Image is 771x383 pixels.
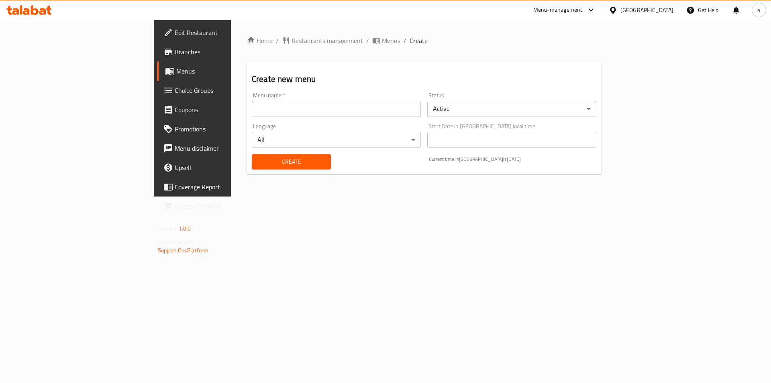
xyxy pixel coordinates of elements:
span: Create [258,157,324,167]
span: Edit Restaurant [175,28,276,37]
li: / [404,36,406,45]
span: a [757,6,760,14]
span: 1.0.0 [179,223,191,234]
span: Coupons [175,105,276,115]
a: Coupons [157,100,283,119]
span: Get support on: [158,237,195,248]
span: Restaurants management [292,36,363,45]
a: Edit Restaurant [157,23,283,42]
a: Menus [372,36,400,45]
span: Choice Groups [175,86,276,95]
div: [GEOGRAPHIC_DATA] [620,6,673,14]
div: All [252,132,421,148]
a: Support.OpsPlatform [158,245,209,256]
span: Coverage Report [175,182,276,192]
a: Promotions [157,119,283,139]
a: Choice Groups [157,81,283,100]
button: Create [252,154,331,169]
span: Promotions [175,124,276,134]
a: Branches [157,42,283,61]
a: Upsell [157,158,283,177]
nav: breadcrumb [247,36,601,45]
span: Menus [176,66,276,76]
li: / [366,36,369,45]
span: Create [410,36,428,45]
a: Menus [157,61,283,81]
div: Active [427,101,596,117]
span: Menu disclaimer [175,143,276,153]
span: Menus [382,36,400,45]
a: Grocery Checklist [157,197,283,216]
span: Branches [175,47,276,57]
span: Version: [158,223,177,234]
p: Current time in [GEOGRAPHIC_DATA] is [DATE] [429,156,596,163]
span: Grocery Checklist [175,201,276,211]
div: Menu-management [533,5,583,15]
a: Restaurants management [282,36,363,45]
span: Upsell [175,163,276,172]
input: Please enter Menu name [252,101,421,117]
a: Menu disclaimer [157,139,283,158]
h2: Create new menu [252,73,596,85]
a: Coverage Report [157,177,283,197]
